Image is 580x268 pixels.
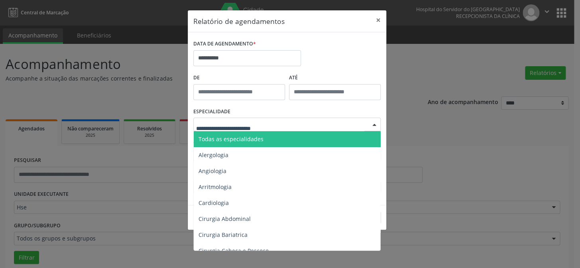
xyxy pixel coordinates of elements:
[199,199,229,207] span: Cardiologia
[193,72,285,84] label: De
[199,247,269,254] span: Cirurgia Cabeça e Pescoço
[199,215,251,223] span: Cirurgia Abdominal
[199,135,263,143] span: Todas as especialidades
[370,10,386,30] button: Close
[193,16,285,26] h5: Relatório de agendamentos
[199,231,248,238] span: Cirurgia Bariatrica
[289,72,381,84] label: ATÉ
[199,167,226,175] span: Angiologia
[199,183,232,191] span: Arritmologia
[193,38,256,50] label: DATA DE AGENDAMENTO
[193,106,230,118] label: ESPECIALIDADE
[199,151,228,159] span: Alergologia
